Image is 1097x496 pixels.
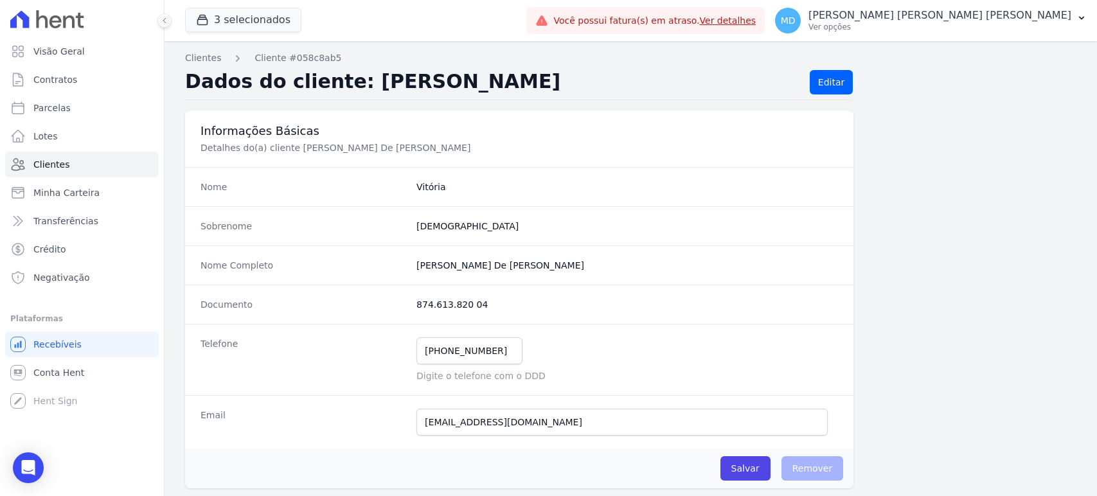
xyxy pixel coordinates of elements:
[33,186,100,199] span: Minha Carteira
[201,141,632,154] p: Detalhes do(a) cliente [PERSON_NAME] De [PERSON_NAME]
[201,181,406,193] dt: Nome
[201,337,406,382] dt: Telefone
[185,51,1076,65] nav: Breadcrumb
[13,452,44,483] div: Open Intercom Messenger
[700,15,756,26] a: Ver detalhes
[185,70,799,94] h2: Dados do cliente: [PERSON_NAME]
[201,298,406,311] dt: Documento
[33,215,98,227] span: Transferências
[33,45,85,58] span: Visão Geral
[416,298,838,311] dd: 874.613.820 04
[254,51,341,65] a: Cliente #058c8ab5
[33,338,82,351] span: Recebíveis
[33,130,58,143] span: Lotes
[5,152,159,177] a: Clientes
[5,67,159,93] a: Contratos
[33,243,66,256] span: Crédito
[553,14,756,28] span: Você possui fatura(s) em atraso.
[810,70,853,94] a: Editar
[5,332,159,357] a: Recebíveis
[781,16,796,25] span: MD
[765,3,1097,39] button: MD [PERSON_NAME] [PERSON_NAME] [PERSON_NAME] Ver opções
[185,51,221,65] a: Clientes
[201,220,406,233] dt: Sobrenome
[5,265,159,290] a: Negativação
[5,39,159,64] a: Visão Geral
[416,369,838,382] p: Digite o telefone com o DDD
[808,9,1071,22] p: [PERSON_NAME] [PERSON_NAME] [PERSON_NAME]
[33,271,90,284] span: Negativação
[808,22,1071,32] p: Ver opções
[5,208,159,234] a: Transferências
[33,158,69,171] span: Clientes
[5,180,159,206] a: Minha Carteira
[5,95,159,121] a: Parcelas
[416,220,838,233] dd: [DEMOGRAPHIC_DATA]
[33,73,77,86] span: Contratos
[416,181,838,193] dd: Vitória
[33,366,84,379] span: Conta Hent
[201,259,406,272] dt: Nome Completo
[781,456,844,481] span: Remover
[416,259,838,272] dd: [PERSON_NAME] De [PERSON_NAME]
[33,102,71,114] span: Parcelas
[201,409,406,436] dt: Email
[5,360,159,385] a: Conta Hent
[185,8,301,32] button: 3 selecionados
[720,456,771,481] input: Salvar
[5,123,159,149] a: Lotes
[10,311,154,326] div: Plataformas
[201,123,838,139] h3: Informações Básicas
[5,236,159,262] a: Crédito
